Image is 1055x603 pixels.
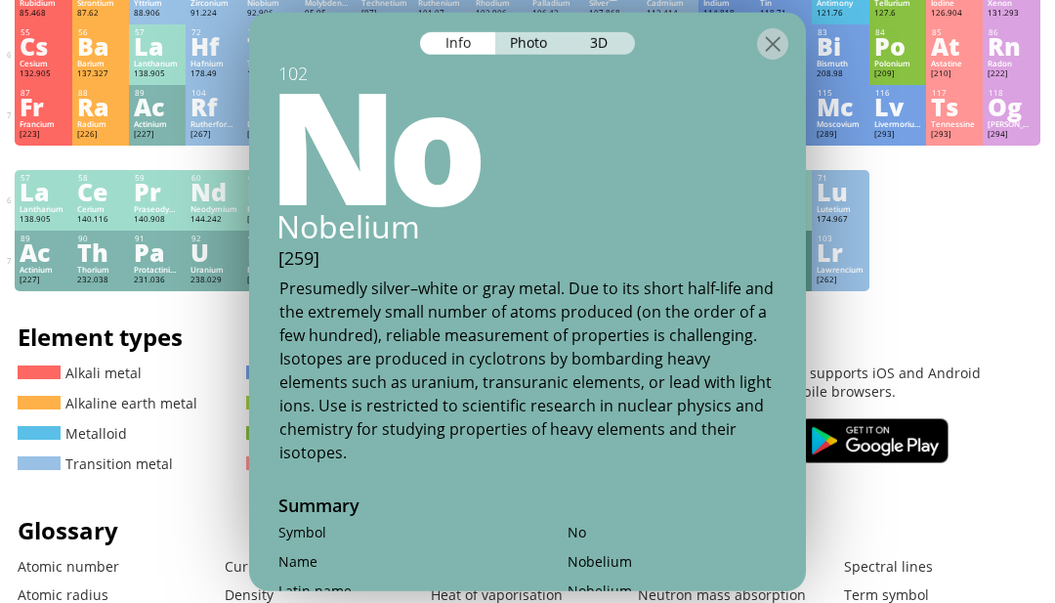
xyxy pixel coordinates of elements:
[77,119,124,129] div: Radium
[817,275,864,286] div: [262]
[77,8,124,20] div: 87.62
[989,27,1034,37] div: 86
[77,181,124,202] div: Ce
[20,119,66,129] div: Francium
[190,214,237,226] div: 144.242
[874,59,921,68] div: Polonium
[20,68,66,80] div: 132.905
[568,551,777,570] div: Nobelium
[817,96,864,117] div: Mc
[817,181,864,202] div: Lu
[190,275,237,286] div: 238.029
[818,234,864,243] div: 103
[931,8,978,20] div: 126.904
[760,8,807,20] div: 118.71
[247,275,294,286] div: [237]
[988,59,1034,68] div: Radon
[247,68,294,80] div: 180.948
[134,8,181,20] div: 88.906
[988,96,1034,117] div: Og
[988,119,1034,129] div: [PERSON_NAME]
[135,27,181,37] div: 57
[247,35,294,57] div: Ta
[703,8,750,20] div: 114.818
[20,275,66,286] div: [227]
[247,8,294,20] div: 92.906
[931,96,978,117] div: Ts
[495,31,566,54] div: Photo
[278,522,527,540] div: Symbol
[225,557,298,576] a: Curie point
[931,68,978,80] div: [210]
[817,119,864,129] div: Moscovium
[77,204,124,214] div: Cerium
[238,63,806,219] div: No
[77,59,124,68] div: Barium
[77,68,124,80] div: 137.327
[20,35,66,57] div: Cs
[135,173,181,183] div: 59
[817,59,864,68] div: Bismuth
[78,234,124,243] div: 90
[247,204,294,214] div: Promethium
[20,96,66,117] div: Fr
[988,35,1034,57] div: Rn
[190,241,237,263] div: U
[134,35,181,57] div: La
[135,234,181,243] div: 91
[134,204,181,214] div: Praseodymium
[134,275,181,286] div: 231.036
[817,214,864,226] div: 174.967
[874,35,921,57] div: Po
[134,119,181,129] div: Actinium
[20,204,66,214] div: Lanthanum
[246,424,362,443] a: Chalcogen
[875,88,921,98] div: 116
[190,68,237,80] div: 178.49
[249,245,806,269] div: [259]
[279,276,777,463] div: Presumedly silver–white or gray metal. Due to its short half-life and the extremely small number ...
[77,129,124,141] div: [226]
[818,173,864,183] div: 71
[931,59,978,68] div: Astatine
[18,454,173,473] a: Transition metal
[247,181,294,202] div: Pm
[134,129,181,141] div: [227]
[247,119,294,129] div: Dubnium
[134,59,181,68] div: Lanthanum
[18,364,142,382] a: Alkali metal
[20,129,66,141] div: [223]
[18,321,545,354] h1: Element types
[18,424,127,443] a: Metalloid
[77,241,124,263] div: Th
[78,27,124,37] div: 56
[190,181,237,202] div: Nd
[134,68,181,80] div: 138.905
[278,581,527,599] div: Latin name
[817,129,864,141] div: [289]
[20,181,66,202] div: La
[874,129,921,141] div: [293]
[278,551,527,570] div: Name
[818,27,864,37] div: 83
[247,96,294,117] div: Db
[817,204,864,214] div: Lutetium
[77,265,124,275] div: Thorium
[20,8,66,20] div: 85.468
[190,96,237,117] div: Rf
[191,234,237,243] div: 92
[647,321,1037,354] h1: Mobile apps
[21,27,66,37] div: 55
[418,8,465,20] div: 101.07
[647,8,694,20] div: 112.414
[190,59,237,68] div: Hafnium
[21,234,66,243] div: 89
[78,88,124,98] div: 88
[931,119,978,129] div: Tennessine
[589,8,636,20] div: 107.868
[20,241,66,263] div: Ac
[191,88,237,98] div: 104
[20,59,66,68] div: Cesium
[932,88,978,98] div: 117
[247,204,806,246] div: Nobelium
